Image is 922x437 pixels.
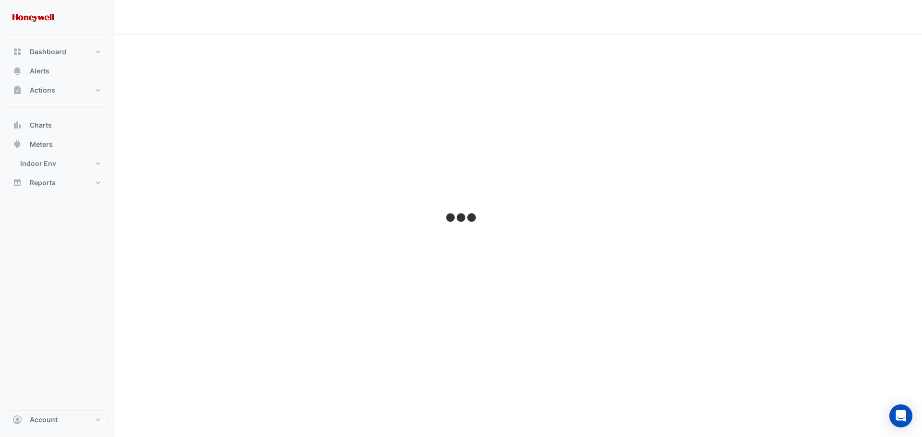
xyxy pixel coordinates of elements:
button: Charts [8,116,108,135]
span: Dashboard [30,47,66,57]
app-icon: Dashboard [12,47,22,57]
button: Reports [8,173,108,192]
span: Charts [30,120,52,130]
button: Indoor Env [8,154,108,173]
app-icon: Charts [12,120,22,130]
span: Reports [30,178,56,188]
button: Alerts [8,61,108,81]
button: Meters [8,135,108,154]
app-icon: Alerts [12,66,22,76]
app-icon: Actions [12,85,22,95]
span: Indoor Env [20,159,56,168]
button: Account [8,410,108,429]
app-icon: Meters [12,140,22,149]
span: Meters [30,140,53,149]
app-icon: Reports [12,178,22,188]
span: Actions [30,85,55,95]
span: Account [30,415,58,425]
button: Dashboard [8,42,108,61]
button: Actions [8,81,108,100]
img: Company Logo [12,8,55,27]
div: Open Intercom Messenger [889,404,912,427]
span: Alerts [30,66,49,76]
